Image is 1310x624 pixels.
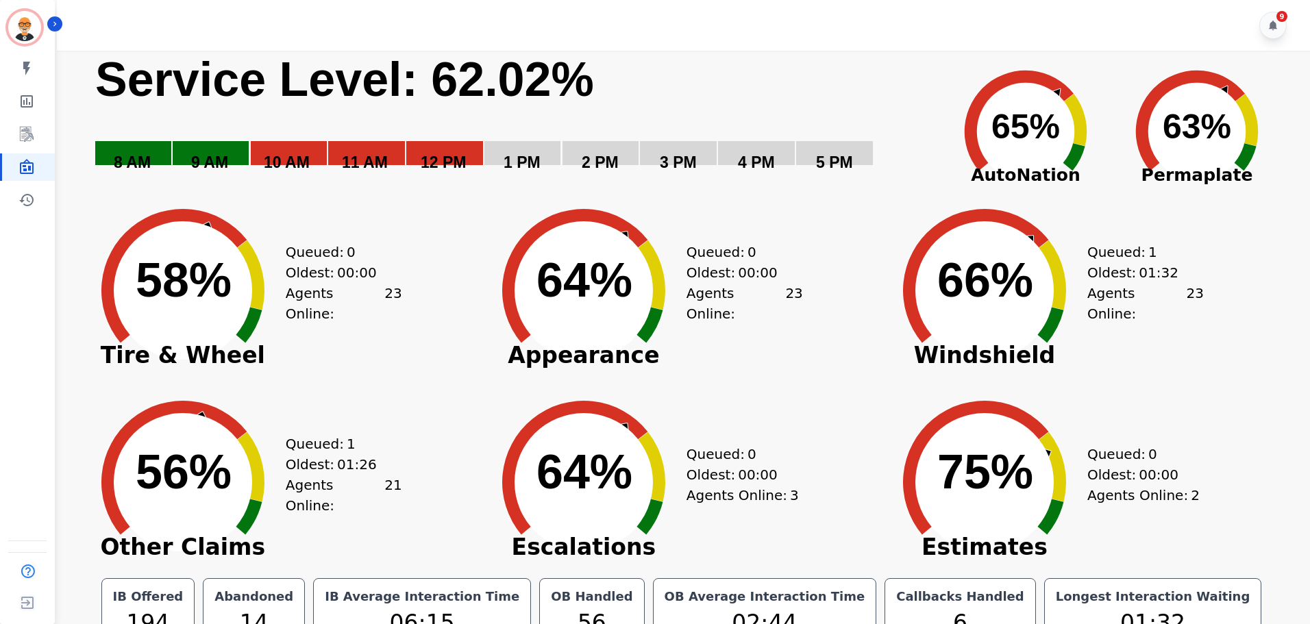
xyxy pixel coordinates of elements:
[1148,242,1157,262] span: 1
[1276,11,1287,22] div: 9
[1148,444,1157,464] span: 0
[687,485,803,506] div: Agents Online:
[322,587,522,606] div: IB Average Interaction Time
[790,485,799,506] span: 3
[660,153,697,171] text: 3 PM
[8,11,41,44] img: Bordered avatar
[94,51,937,191] svg: Service Level: 0%
[337,262,377,283] span: 00:00
[504,153,541,171] text: 1 PM
[342,153,388,171] text: 11 AM
[738,262,778,283] span: 00:00
[1087,444,1190,464] div: Queued:
[286,283,402,324] div: Agents Online:
[882,349,1087,362] span: Windshield
[347,434,356,454] span: 1
[940,162,1111,188] span: AutoNation
[582,153,619,171] text: 2 PM
[687,464,789,485] div: Oldest:
[1087,262,1190,283] div: Oldest:
[937,445,1033,499] text: 75%
[536,445,632,499] text: 64%
[286,434,388,454] div: Queued:
[785,283,802,324] span: 23
[136,253,232,307] text: 58%
[747,444,756,464] span: 0
[384,283,401,324] span: 23
[95,53,594,106] text: Service Level: 62.02%
[937,253,1033,307] text: 66%
[481,540,687,554] span: Escalations
[893,587,1027,606] div: Callbacks Handled
[1139,262,1178,283] span: 01:32
[1087,283,1204,324] div: Agents Online:
[481,349,687,362] span: Appearance
[882,540,1087,554] span: Estimates
[212,587,296,606] div: Abandoned
[662,587,868,606] div: OB Average Interaction Time
[337,454,377,475] span: 01:26
[816,153,853,171] text: 5 PM
[264,153,310,171] text: 10 AM
[1087,242,1190,262] div: Queued:
[1111,162,1283,188] span: Permaplate
[1186,283,1203,324] span: 23
[286,262,388,283] div: Oldest:
[687,262,789,283] div: Oldest:
[1163,108,1231,146] text: 63%
[347,242,356,262] span: 0
[738,464,778,485] span: 00:00
[747,242,756,262] span: 0
[384,475,401,516] span: 21
[548,587,635,606] div: OB Handled
[136,445,232,499] text: 56%
[1139,464,1178,485] span: 00:00
[286,242,388,262] div: Queued:
[421,153,466,171] text: 12 PM
[1087,464,1190,485] div: Oldest:
[1087,485,1204,506] div: Agents Online:
[738,153,775,171] text: 4 PM
[286,475,402,516] div: Agents Online:
[191,153,228,171] text: 9 AM
[687,242,789,262] div: Queued:
[80,349,286,362] span: Tire & Wheel
[536,253,632,307] text: 64%
[687,444,789,464] div: Queued:
[286,454,388,475] div: Oldest:
[114,153,151,171] text: 8 AM
[687,283,803,324] div: Agents Online:
[1053,587,1253,606] div: Longest Interaction Waiting
[80,540,286,554] span: Other Claims
[1191,485,1200,506] span: 2
[110,587,186,606] div: IB Offered
[991,108,1060,146] text: 65%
